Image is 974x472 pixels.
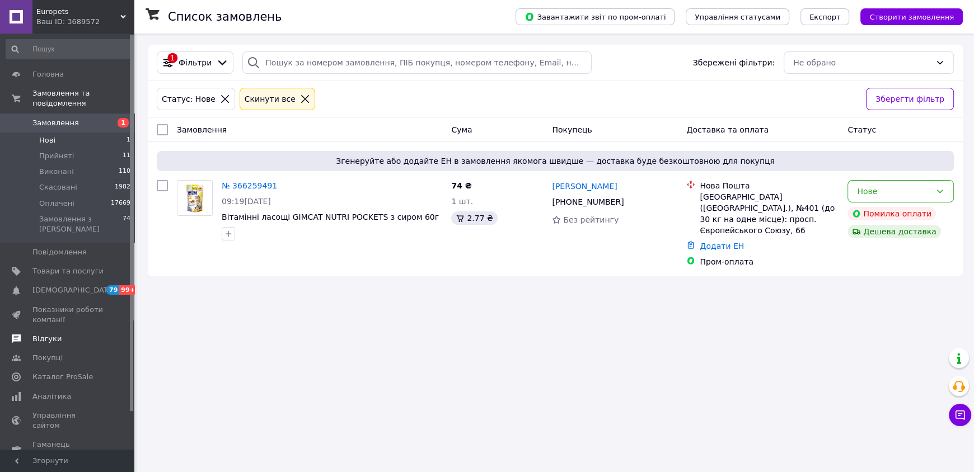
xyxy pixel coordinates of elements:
button: Чат з покупцем [949,404,971,426]
span: Показники роботи компанії [32,305,104,325]
span: Без рейтингу [563,215,619,224]
span: 79 [106,285,119,295]
button: Зберегти фільтр [866,88,954,110]
div: Дешева доставка [847,225,940,238]
button: Створити замовлення [860,8,963,25]
span: 99+ [119,285,138,295]
span: Гаманець компанії [32,440,104,460]
span: Аналітика [32,391,71,402]
span: Скасовані [39,182,77,192]
span: 17669 [111,199,130,209]
span: 09:19[DATE] [222,197,271,206]
span: 74 ₴ [451,181,471,190]
span: Замовлення [32,118,79,128]
h1: Список замовлень [168,10,282,23]
a: [PERSON_NAME] [552,181,617,192]
div: Cкинути все [242,93,298,105]
a: Фото товару [177,180,213,216]
span: Згенеруйте або додайте ЕН в замовлення якомога швидше — доставка буде безкоштовною для покупця [161,155,949,167]
span: Товари та послуги [32,266,104,276]
div: Статус: Нове [160,93,218,105]
input: Пошук [6,39,132,59]
span: Повідомлення [32,247,87,257]
span: 1 [127,135,130,145]
button: Завантажити звіт по пром-оплаті [516,8,675,25]
span: Cума [451,125,472,134]
span: 110 [119,167,130,177]
span: Експорт [809,13,841,21]
div: Помилка оплати [847,207,936,220]
a: Вітамінні ласощі GIMCAT NUTRI POCKETS з сиром 60г [222,213,439,221]
a: Додати ЕН [700,242,744,251]
span: Статус [847,125,876,134]
div: [PHONE_NUMBER] [550,194,626,210]
span: Нові [39,135,55,145]
span: 1 шт. [451,197,473,206]
span: 1 [118,118,129,128]
span: Збережені фільтри: [693,57,775,68]
span: Відгуки [32,334,62,344]
span: Замовлення з [PERSON_NAME] [39,214,123,234]
span: Прийняті [39,151,74,161]
img: Фото товару [181,181,209,215]
div: Нове [857,185,931,197]
a: Створити замовлення [849,12,963,21]
span: Замовлення [177,125,227,134]
span: 1982 [115,182,130,192]
span: 74 [123,214,130,234]
span: Замовлення та повідомлення [32,88,134,108]
button: Управління статусами [686,8,789,25]
span: Покупець [552,125,592,134]
input: Пошук за номером замовлення, ПІБ покупця, номером телефону, Email, номером накладної [242,51,592,74]
span: Управління сайтом [32,410,104,431]
span: Оплачені [39,199,74,209]
span: [DEMOGRAPHIC_DATA] [32,285,115,295]
span: Фільтри [179,57,212,68]
div: Пром-оплата [700,256,839,267]
span: Завантажити звіт по пром-оплаті [525,12,666,22]
div: [GEOGRAPHIC_DATA] ([GEOGRAPHIC_DATA].), №401 (до 30 кг на одне місце): просп. Європейського Союзу... [700,191,839,236]
span: Доставка та оплата [686,125,769,134]
span: Покупці [32,353,63,363]
div: Ваш ID: 3689572 [36,17,134,27]
button: Експорт [800,8,850,25]
span: Виконані [39,167,74,177]
div: Не обрано [793,56,931,69]
div: 2.77 ₴ [451,211,497,225]
span: Europets [36,7,120,17]
div: Нова Пошта [700,180,839,191]
span: Головна [32,69,64,79]
span: Зберегти фільтр [875,93,944,105]
span: 11 [123,151,130,161]
a: № 366259491 [222,181,277,190]
span: Створити замовлення [869,13,954,21]
span: Каталог ProSale [32,372,93,382]
span: Управління статусами [695,13,780,21]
